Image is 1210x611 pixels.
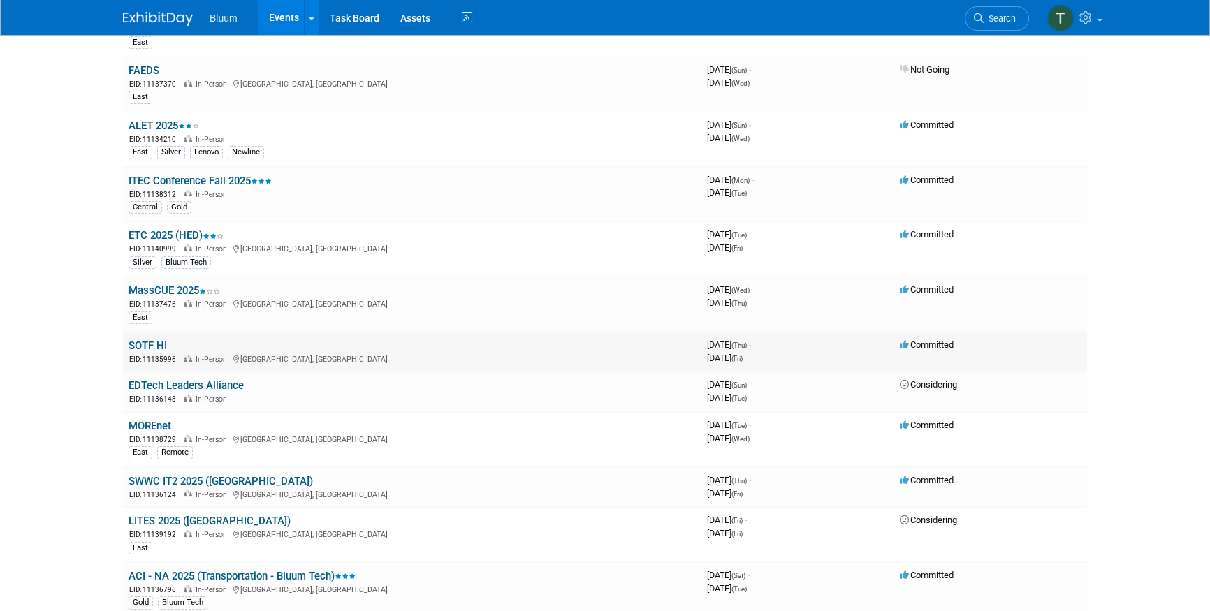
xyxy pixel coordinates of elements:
div: Bluum Tech [158,596,207,609]
span: [DATE] [707,229,751,240]
span: (Sun) [731,381,747,389]
span: [DATE] [707,475,751,485]
span: In-Person [196,355,231,364]
span: EID: 11134210 [129,135,182,143]
div: [GEOGRAPHIC_DATA], [GEOGRAPHIC_DATA] [129,488,696,500]
img: ExhibitDay [123,12,193,26]
div: East [129,91,152,103]
a: MassCUE 2025 [129,284,220,297]
div: Gold [129,596,153,609]
span: [DATE] [707,583,747,594]
img: In-Person Event [184,490,192,497]
span: [DATE] [707,297,747,308]
span: In-Person [196,490,231,499]
span: Considering [900,515,957,525]
div: [GEOGRAPHIC_DATA], [GEOGRAPHIC_DATA] [129,297,696,309]
span: Committed [900,229,954,240]
span: (Mon) [731,177,750,184]
span: EID: 11136148 [129,395,182,403]
span: Committed [900,570,954,580]
a: ACI - NA 2025 (Transportation - Bluum Tech) [129,570,356,582]
span: (Fri) [731,530,743,538]
span: - [749,119,751,130]
span: Committed [900,339,954,350]
span: Committed [900,119,954,130]
span: EID: 11140999 [129,245,182,253]
span: - [752,284,754,295]
span: - [748,570,750,580]
div: [GEOGRAPHIC_DATA], [GEOGRAPHIC_DATA] [129,433,696,445]
span: Considering [900,379,957,390]
span: [DATE] [707,488,743,499]
span: (Fri) [731,244,743,252]
img: In-Person Event [184,135,192,142]
div: [GEOGRAPHIC_DATA], [GEOGRAPHIC_DATA] [129,528,696,540]
div: Gold [167,201,191,214]
span: - [749,229,751,240]
span: In-Person [196,435,231,444]
div: Newline [228,146,264,159]
div: East [129,36,152,49]
span: [DATE] [707,353,743,363]
span: (Wed) [731,135,750,142]
span: In-Person [196,530,231,539]
div: Lenovo [190,146,223,159]
div: Silver [157,146,185,159]
span: EID: 11137476 [129,300,182,308]
span: (Thu) [731,341,747,349]
img: In-Person Event [184,80,192,87]
img: In-Person Event [184,395,192,402]
img: In-Person Event [184,530,192,537]
span: Committed [900,420,954,430]
span: EID: 11137370 [129,80,182,88]
span: Bluum [210,13,238,24]
a: FAEDS [129,64,159,77]
img: Taylor Bradley [1047,5,1074,31]
div: [GEOGRAPHIC_DATA], [GEOGRAPHIC_DATA] [129,353,696,365]
span: [DATE] [707,187,747,198]
span: (Fri) [731,355,743,362]
span: Committed [900,175,954,185]
span: In-Person [196,190,231,199]
a: LITES 2025 ([GEOGRAPHIC_DATA]) [129,515,291,527]
span: [DATE] [707,528,743,538]
div: East [129,311,152,324]
span: (Wed) [731,286,750,294]
img: In-Person Event [184,435,192,442]
span: (Wed) [731,80,750,87]
a: ALET 2025 [129,119,199,132]
div: Remote [157,446,193,459]
span: In-Person [196,585,231,594]
span: [DATE] [707,570,750,580]
span: (Thu) [731,477,747,485]
span: Committed [900,284,954,295]
a: ITEC Conference Fall 2025 [129,175,272,187]
div: East [129,542,152,554]
span: EID: 11138312 [129,191,182,198]
span: (Sat) [731,572,745,580]
span: - [749,64,751,75]
span: [DATE] [707,339,751,350]
span: (Thu) [731,300,747,307]
img: In-Person Event [184,244,192,251]
span: (Fri) [731,490,743,498]
span: [DATE] [707,392,747,403]
span: (Tue) [731,231,747,239]
span: (Tue) [731,395,747,402]
span: [DATE] [707,64,751,75]
div: [GEOGRAPHIC_DATA], [GEOGRAPHIC_DATA] [129,242,696,254]
span: [DATE] [707,284,754,295]
span: (Fri) [731,517,743,524]
a: SOTF HI [129,339,167,352]
span: [DATE] [707,433,750,443]
span: - [745,515,747,525]
span: (Tue) [731,422,747,429]
img: In-Person Event [184,355,192,362]
div: East [129,146,152,159]
span: In-Person [196,395,231,404]
span: In-Person [196,300,231,309]
span: [DATE] [707,242,743,253]
span: [DATE] [707,515,747,525]
span: In-Person [196,244,231,253]
div: [GEOGRAPHIC_DATA], [GEOGRAPHIC_DATA] [129,78,696,89]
